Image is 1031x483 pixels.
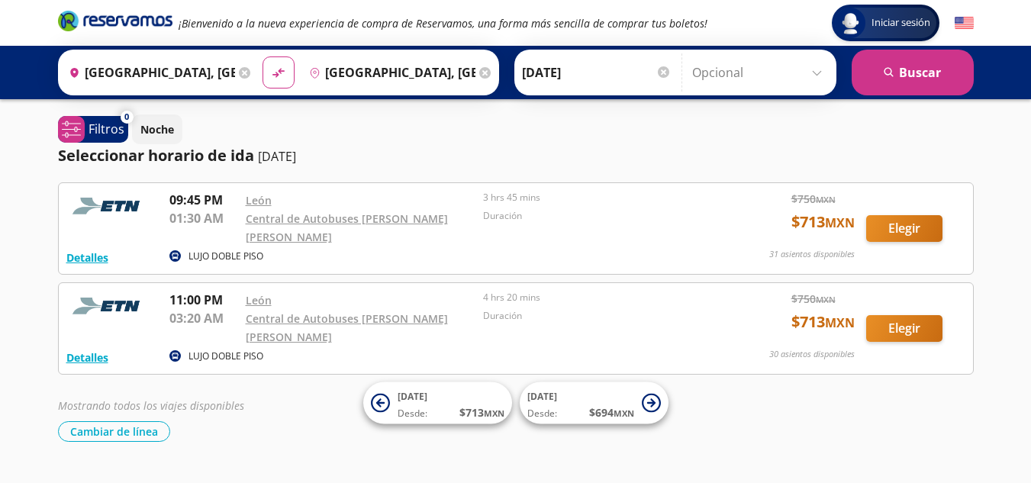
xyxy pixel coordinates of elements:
[58,9,172,37] a: Brand Logo
[614,407,634,419] small: MXN
[865,15,936,31] span: Iniciar sesión
[791,311,855,333] span: $ 713
[398,390,427,403] span: [DATE]
[692,53,829,92] input: Opcional
[825,214,855,231] small: MXN
[852,50,974,95] button: Buscar
[63,53,235,92] input: Buscar Origen
[825,314,855,331] small: MXN
[58,9,172,32] i: Brand Logo
[527,390,557,403] span: [DATE]
[246,193,272,208] a: León
[459,404,504,420] span: $ 713
[169,191,238,209] p: 09:45 PM
[483,309,714,323] p: Duración
[258,147,296,166] p: [DATE]
[140,121,174,137] p: Noche
[791,211,855,233] span: $ 713
[169,291,238,309] p: 11:00 PM
[89,120,124,138] p: Filtros
[58,398,244,413] em: Mostrando todos los viajes disponibles
[188,250,263,263] p: LUJO DOBLE PISO
[246,211,448,244] a: Central de Autobuses [PERSON_NAME] [PERSON_NAME]
[527,407,557,420] span: Desde:
[769,348,855,361] p: 30 asientos disponibles
[58,144,254,167] p: Seleccionar horario de ida
[246,311,448,344] a: Central de Autobuses [PERSON_NAME] [PERSON_NAME]
[866,215,942,242] button: Elegir
[58,421,170,442] button: Cambiar de línea
[66,250,108,266] button: Detalles
[188,349,263,363] p: LUJO DOBLE PISO
[179,16,707,31] em: ¡Bienvenido a la nueva experiencia de compra de Reservamos, una forma más sencilla de comprar tus...
[769,248,855,261] p: 31 asientos disponibles
[132,114,182,144] button: Noche
[791,191,836,207] span: $ 750
[398,407,427,420] span: Desde:
[66,349,108,365] button: Detalles
[124,111,129,124] span: 0
[866,315,942,342] button: Elegir
[955,14,974,33] button: English
[363,382,512,424] button: [DATE]Desde:$713MXN
[246,293,272,308] a: León
[816,294,836,305] small: MXN
[58,116,128,143] button: 0Filtros
[483,191,714,204] p: 3 hrs 45 mins
[791,291,836,307] span: $ 750
[66,291,150,321] img: RESERVAMOS
[589,404,634,420] span: $ 694
[303,53,475,92] input: Buscar Destino
[483,291,714,304] p: 4 hrs 20 mins
[169,309,238,327] p: 03:20 AM
[522,53,672,92] input: Elegir Fecha
[169,209,238,227] p: 01:30 AM
[520,382,669,424] button: [DATE]Desde:$694MXN
[484,407,504,419] small: MXN
[816,194,836,205] small: MXN
[483,209,714,223] p: Duración
[66,191,150,221] img: RESERVAMOS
